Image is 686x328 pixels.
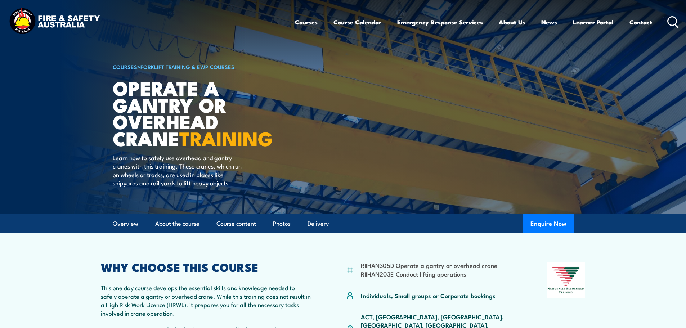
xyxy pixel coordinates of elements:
[333,13,381,32] a: Course Calendar
[101,283,311,317] p: This one day course develops the essential skills and knowledge needed to safely operate a gantry...
[113,214,138,233] a: Overview
[113,79,291,147] h1: Operate a Gantry or Overhead Crane
[113,63,137,71] a: COURSES
[140,63,234,71] a: Forklift Training & EWP Courses
[499,13,525,32] a: About Us
[216,214,256,233] a: Course content
[361,270,497,278] li: RIIHAN203E Conduct lifting operations
[113,62,291,71] h6: >
[629,13,652,32] a: Contact
[361,261,497,269] li: RIIHAN305D Operate a gantry or overhead crane
[101,262,311,272] h2: WHY CHOOSE THIS COURSE
[308,214,329,233] a: Delivery
[113,153,244,187] p: Learn how to safely use overhead and gantry cranes with this training. These cranes, which run on...
[361,291,496,300] p: Individuals, Small groups or Corporate bookings
[541,13,557,32] a: News
[397,13,483,32] a: Emergency Response Services
[155,214,199,233] a: About the course
[295,13,318,32] a: Courses
[179,123,273,153] strong: TRAINING
[273,214,291,233] a: Photos
[573,13,614,32] a: Learner Portal
[523,214,574,233] button: Enquire Now
[547,262,586,298] img: Nationally Recognised Training logo.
